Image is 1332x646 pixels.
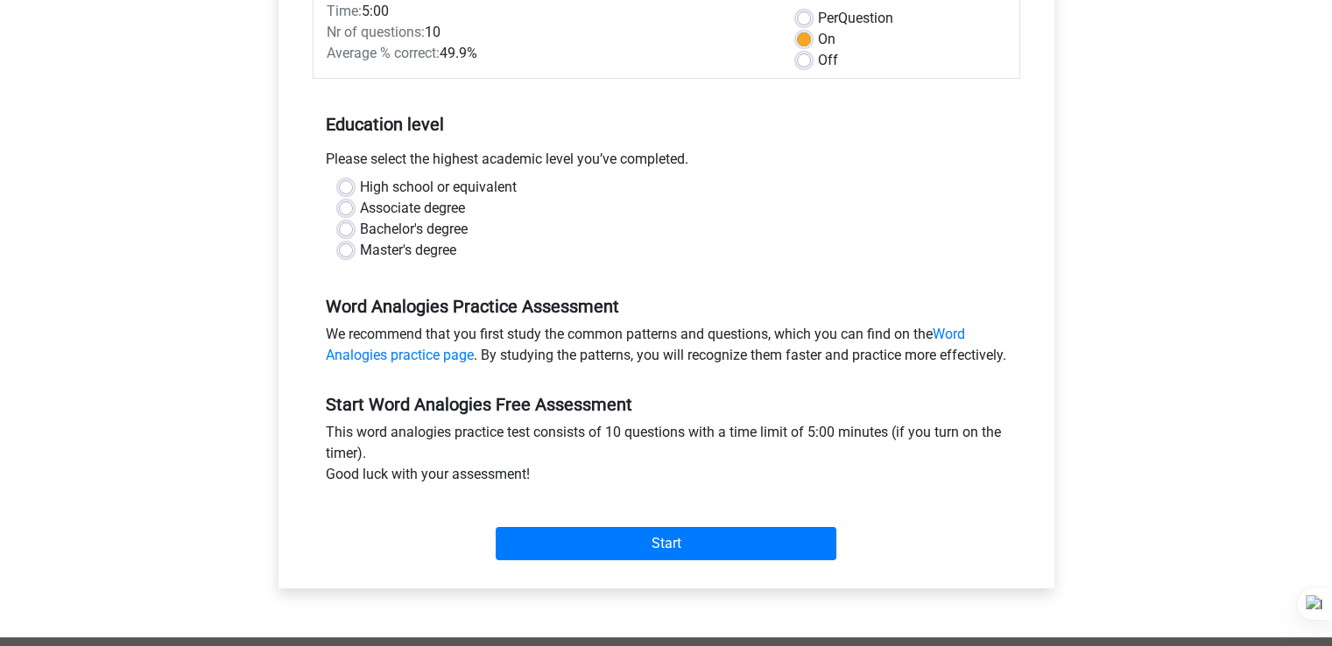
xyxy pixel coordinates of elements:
[326,296,1007,317] h5: Word Analogies Practice Assessment
[314,43,784,64] div: 49.9%
[314,22,784,43] div: 10
[314,1,784,22] div: 5:00
[326,394,1007,415] h5: Start Word Analogies Free Assessment
[818,8,893,29] label: Question
[818,10,838,26] span: Per
[313,422,1020,492] div: This word analogies practice test consists of 10 questions with a time limit of 5:00 minutes (if ...
[818,29,835,50] label: On
[818,50,838,71] label: Off
[313,324,1020,373] div: We recommend that you first study the common patterns and questions, which you can find on the . ...
[327,3,362,19] span: Time:
[327,45,440,61] span: Average % correct:
[313,149,1020,177] div: Please select the highest academic level you’ve completed.
[496,527,836,560] input: Start
[326,107,1007,142] h5: Education level
[327,24,425,40] span: Nr of questions:
[360,177,517,198] label: High school or equivalent
[360,198,465,219] label: Associate degree
[360,219,468,240] label: Bachelor's degree
[360,240,456,261] label: Master's degree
